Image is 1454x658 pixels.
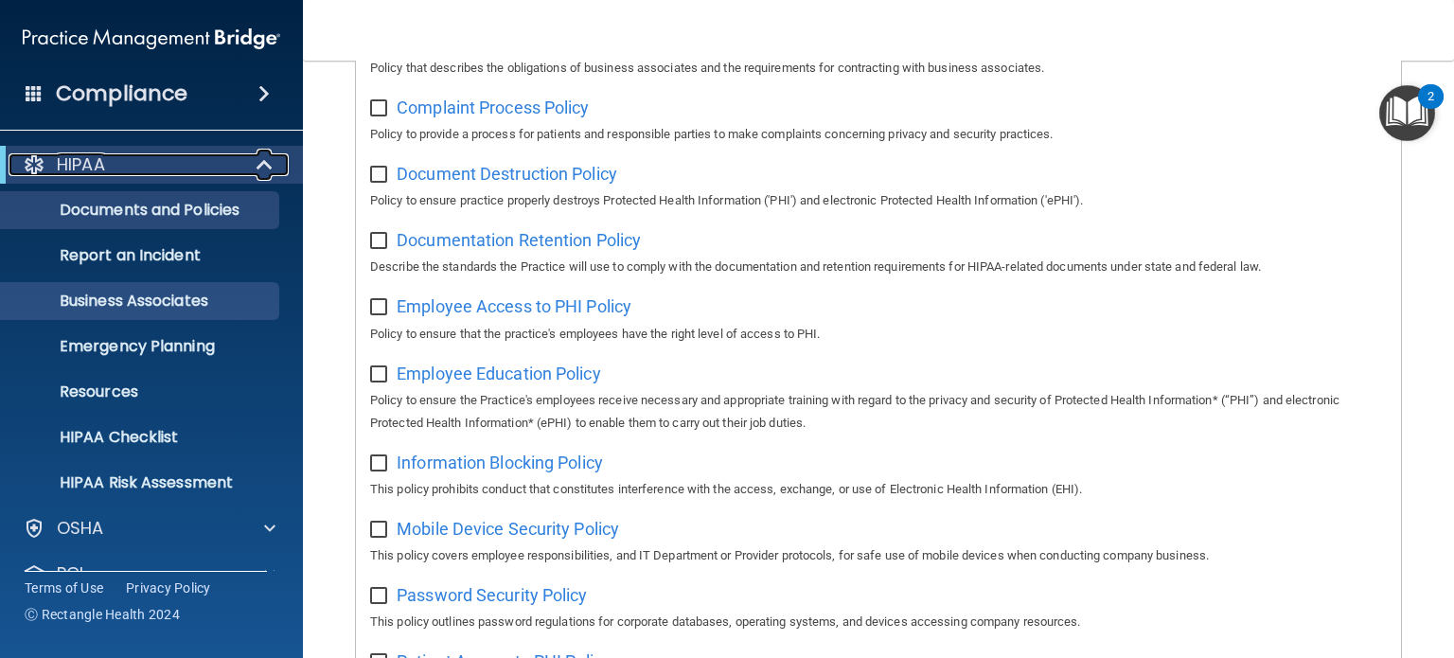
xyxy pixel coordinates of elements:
[397,364,601,383] span: Employee Education Policy
[23,517,275,540] a: OSHA
[25,578,103,597] a: Terms of Use
[23,153,275,176] a: HIPAA
[23,562,275,585] a: PCI
[12,428,271,447] p: HIPAA Checklist
[12,246,271,265] p: Report an Incident
[370,189,1387,212] p: Policy to ensure practice properly destroys Protected Health Information ('PHI') and electronic P...
[370,57,1387,80] p: Policy that describes the obligations of business associates and the requirements for contracting...
[370,544,1387,567] p: This policy covers employee responsibilities, and IT Department or Provider protocols, for safe u...
[397,230,641,250] span: Documentation Retention Policy
[397,164,617,184] span: Document Destruction Policy
[397,296,631,316] span: Employee Access to PHI Policy
[370,323,1387,346] p: Policy to ensure that the practice's employees have the right level of access to PHI.
[12,473,271,492] p: HIPAA Risk Assessment
[370,611,1387,633] p: This policy outlines password regulations for corporate databases, operating systems, and devices...
[23,20,280,58] img: PMB logo
[370,123,1387,146] p: Policy to provide a process for patients and responsible parties to make complaints concerning pr...
[12,382,271,401] p: Resources
[397,453,603,472] span: Information Blocking Policy
[57,562,83,585] p: PCI
[57,153,105,176] p: HIPAA
[370,389,1387,435] p: Policy to ensure the Practice's employees receive necessary and appropriate training with regard ...
[56,80,187,107] h4: Compliance
[126,578,211,597] a: Privacy Policy
[397,519,619,539] span: Mobile Device Security Policy
[370,256,1387,278] p: Describe the standards the Practice will use to comply with the documentation and retention requi...
[1427,97,1434,121] div: 2
[57,517,104,540] p: OSHA
[12,337,271,356] p: Emergency Planning
[370,478,1387,501] p: This policy prohibits conduct that constitutes interference with the access, exchange, or use of ...
[12,201,271,220] p: Documents and Policies
[12,292,271,311] p: Business Associates
[25,605,180,624] span: Ⓒ Rectangle Health 2024
[397,585,587,605] span: Password Security Policy
[397,98,589,117] span: Complaint Process Policy
[1379,85,1435,141] button: Open Resource Center, 2 new notifications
